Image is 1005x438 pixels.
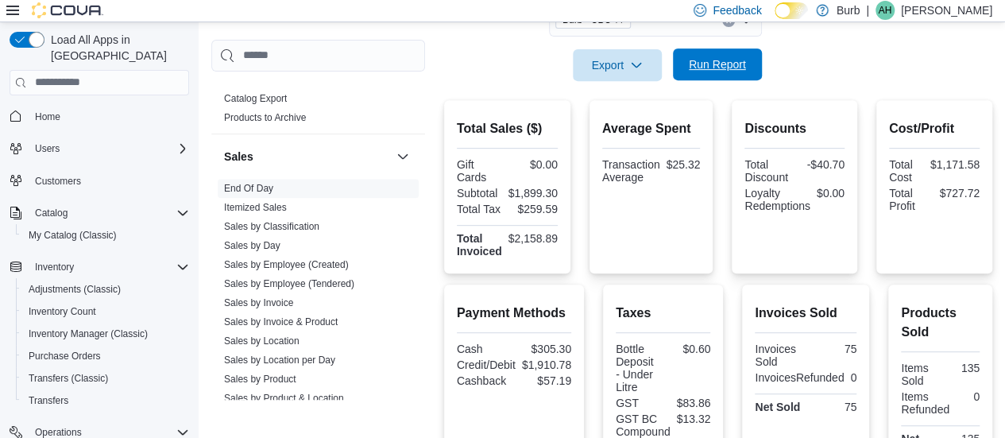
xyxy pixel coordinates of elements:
h2: Average Spent [602,119,700,138]
div: Bottle Deposit - Under Litre [616,343,660,393]
div: $1,171.58 [930,158,980,171]
h2: Cost/Profit [889,119,980,138]
a: Adjustments (Classic) [22,280,127,299]
a: Sales by Day [224,240,280,251]
span: Itemized Sales [224,201,287,214]
span: Adjustments (Classic) [29,283,121,296]
a: Itemized Sales [224,202,287,213]
div: Total Profit [889,187,931,212]
span: Sales by Invoice & Product [224,316,338,328]
div: Invoices Sold [755,343,802,368]
div: 75 [809,343,856,355]
a: Products to Archive [224,112,306,123]
p: Burb [837,1,860,20]
div: Items Sold [901,362,937,387]
span: End Of Day [224,182,273,195]
div: $57.19 [517,374,571,387]
div: Gift Cards [457,158,504,184]
button: Home [3,105,195,128]
div: $0.00 [817,187,845,200]
button: Sales [224,149,390,165]
a: Catalog Export [224,93,287,104]
span: Sales by Employee (Created) [224,258,349,271]
span: Transfers (Classic) [22,369,189,388]
a: Customers [29,172,87,191]
span: Customers [35,175,81,188]
div: Total Discount [744,158,791,184]
span: Inventory [29,258,189,277]
a: Transfers [22,391,75,410]
span: Sales by Day [224,239,280,252]
div: Transaction Average [602,158,660,184]
span: Users [35,142,60,155]
div: $83.86 [667,397,711,409]
a: Sales by Employee (Tendered) [224,278,354,289]
span: Sales by Product [224,373,296,386]
button: Catalog [29,203,74,223]
span: Inventory [35,261,74,273]
span: Products to Archive [224,111,306,124]
div: Cashback [457,374,511,387]
h2: Total Sales ($) [457,119,558,138]
button: Users [29,139,66,158]
span: Inventory Count [29,305,96,318]
span: Load All Apps in [GEOGRAPHIC_DATA] [44,32,189,64]
h2: Taxes [616,304,710,323]
a: Transfers (Classic) [22,369,114,388]
div: 75 [809,401,856,413]
div: -$40.70 [798,158,845,171]
span: Transfers [29,394,68,407]
button: Export [573,49,662,81]
span: Home [29,107,189,126]
div: Subtotal [457,187,502,200]
span: Transfers (Classic) [29,372,108,385]
a: Sales by Location [224,335,300,347]
a: Sales by Location per Day [224,355,335,366]
span: Sales by Location per Day [224,354,335,366]
span: My Catalog (Classic) [29,229,117,242]
div: Loyalty Redemptions [744,187,810,212]
span: Feedback [713,2,761,18]
a: Sales by Product & Location [224,393,344,404]
button: Products [393,57,412,76]
h2: Invoices Sold [755,304,856,323]
span: Home [35,110,60,123]
span: Sales by Classification [224,220,319,233]
a: Home [29,107,67,126]
span: Run Report [689,56,746,72]
div: $13.32 [676,413,710,425]
a: Inventory Manager (Classic) [22,324,154,343]
span: Purchase Orders [22,347,189,366]
div: 135 [944,362,980,374]
span: Sales by Invoice [224,297,293,309]
button: Inventory [3,256,195,278]
a: My Catalog (Classic) [22,226,123,245]
h3: Sales [224,149,253,165]
div: InvoicesRefunded [755,371,844,384]
button: My Catalog (Classic) [16,224,195,246]
span: Purchase Orders [29,350,101,362]
div: Cash [457,343,511,355]
div: 0 [956,390,980,403]
button: Transfers [16,390,195,412]
div: Products [211,89,425,134]
div: GST [616,397,660,409]
div: $305.30 [517,343,571,355]
span: Export [582,49,652,81]
input: Dark Mode [775,2,808,19]
span: AH [879,1,892,20]
p: [PERSON_NAME] [901,1,992,20]
div: $1,910.78 [522,359,571,371]
button: Transfers (Classic) [16,367,195,390]
div: $259.59 [510,203,558,215]
div: Total Tax [457,203,504,215]
button: Purchase Orders [16,345,195,367]
div: $0.60 [667,343,711,355]
span: Adjustments (Classic) [22,280,189,299]
span: Sales by Employee (Tendered) [224,277,354,290]
h2: Products Sold [901,304,980,342]
h2: Discounts [744,119,845,138]
a: Sales by Invoice [224,297,293,308]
